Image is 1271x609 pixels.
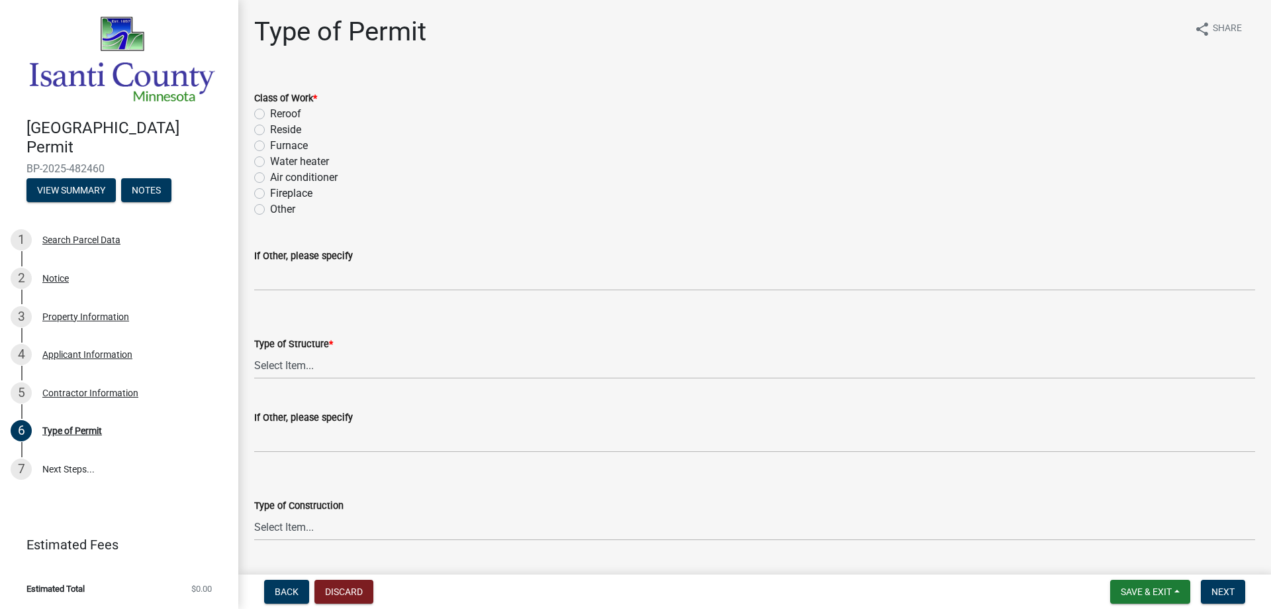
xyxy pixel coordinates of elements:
label: Furnace [270,138,308,154]
div: Contractor Information [42,388,138,398]
label: Class of Work [254,94,317,103]
div: 7 [11,459,32,480]
label: Type of Construction [254,502,344,511]
div: Property Information [42,312,129,321]
label: If Other, please specify [254,414,353,423]
div: Type of Permit [42,426,102,435]
span: BP-2025-482460 [26,162,212,175]
label: Reside [270,122,301,138]
div: 5 [11,382,32,404]
div: 2 [11,268,32,289]
div: Applicant Information [42,350,132,359]
span: Save & Exit [1121,586,1172,597]
img: Isanti County, Minnesota [26,14,217,105]
div: 6 [11,420,32,441]
wm-modal-confirm: Notes [121,186,171,196]
h1: Type of Permit [254,16,426,48]
a: Estimated Fees [11,531,217,558]
button: Save & Exit [1110,580,1190,604]
button: View Summary [26,178,116,202]
h4: [GEOGRAPHIC_DATA] Permit [26,119,228,157]
button: Next [1201,580,1245,604]
span: Back [275,586,299,597]
div: Search Parcel Data [42,235,120,245]
span: Next [1211,586,1235,597]
span: Share [1213,21,1242,37]
span: $0.00 [191,584,212,593]
wm-modal-confirm: Summary [26,186,116,196]
label: Other [270,201,295,217]
div: 3 [11,306,32,327]
i: share [1194,21,1210,37]
label: Type of Structure [254,340,333,349]
button: shareShare [1184,16,1252,42]
span: Estimated Total [26,584,85,593]
label: Reroof [270,106,301,122]
button: Notes [121,178,171,202]
div: 1 [11,229,32,250]
label: Water heater [270,154,329,170]
button: Discard [314,580,373,604]
div: 4 [11,344,32,365]
button: Back [264,580,309,604]
label: Fireplace [270,186,312,201]
label: If Other, please specify [254,252,353,261]
label: Air conditioner [270,170,338,186]
div: Notice [42,274,69,283]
